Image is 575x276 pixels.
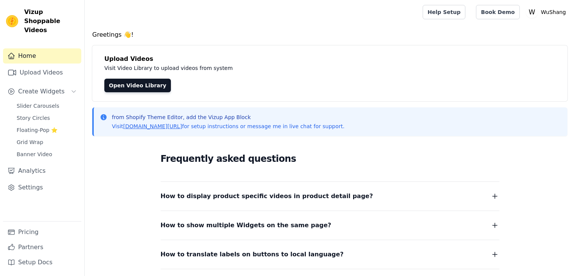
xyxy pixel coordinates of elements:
[12,149,81,160] a: Banner Video
[92,30,567,39] h4: Greetings 👋!
[526,5,569,19] button: W WuShang
[17,150,52,158] span: Banner Video
[161,220,332,231] span: How to show multiple Widgets on the same page?
[161,220,499,231] button: How to show multiple Widgets on the same page?
[3,255,81,270] a: Setup Docs
[476,5,519,19] a: Book Demo
[104,54,555,64] h4: Upload Videos
[161,249,344,260] span: How to translate labels on buttons to local language?
[6,15,18,27] img: Vizup
[104,64,443,73] p: Visit Video Library to upload videos from system
[161,249,499,260] button: How to translate labels on buttons to local language?
[17,114,50,122] span: Story Circles
[3,240,81,255] a: Partners
[423,5,465,19] a: Help Setup
[12,113,81,123] a: Story Circles
[538,5,569,19] p: WuShang
[104,79,171,92] a: Open Video Library
[112,113,344,121] p: from Shopify Theme Editor, add the Vizup App Block
[3,65,81,80] a: Upload Videos
[17,138,43,146] span: Grid Wrap
[18,87,65,96] span: Create Widgets
[17,126,57,134] span: Floating-Pop ⭐
[161,151,499,166] h2: Frequently asked questions
[24,8,78,35] span: Vizup Shoppable Videos
[3,225,81,240] a: Pricing
[3,163,81,178] a: Analytics
[12,125,81,135] a: Floating-Pop ⭐
[123,123,182,129] a: [DOMAIN_NAME][URL]
[161,191,499,202] button: How to display product specific videos in product detail page?
[3,180,81,195] a: Settings
[12,137,81,147] a: Grid Wrap
[12,101,81,111] a: Slider Carousels
[3,48,81,64] a: Home
[3,84,81,99] button: Create Widgets
[529,8,535,16] text: W
[112,122,344,130] p: Visit for setup instructions or message me in live chat for support.
[17,102,59,110] span: Slider Carousels
[161,191,373,202] span: How to display product specific videos in product detail page?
